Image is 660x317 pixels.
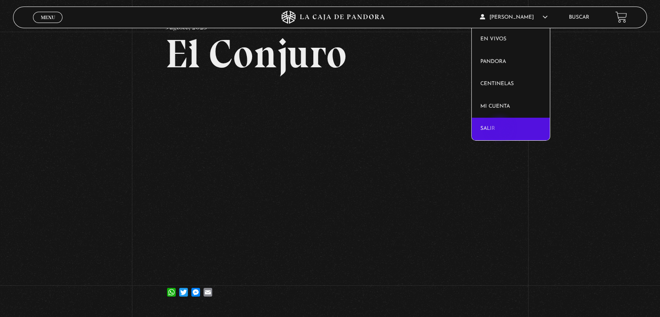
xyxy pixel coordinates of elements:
a: Centinelas [472,73,550,96]
a: Mi cuenta [472,96,550,118]
iframe: Dailymotion video player – CINE PANDOREANO- LOS WARREN COMPLETO [165,87,495,272]
a: View your shopping cart [615,11,627,23]
h2: El Conjuro [165,34,495,74]
a: Messenger [190,279,202,297]
a: WhatsApp [165,279,177,297]
span: [PERSON_NAME] [480,15,548,20]
a: En vivos [472,28,550,51]
a: Email [202,279,214,297]
a: Pandora [472,51,550,73]
a: Buscar [569,15,589,20]
span: Cerrar [38,22,58,28]
span: Menu [41,15,55,20]
a: Salir [472,118,550,140]
a: Twitter [177,279,190,297]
